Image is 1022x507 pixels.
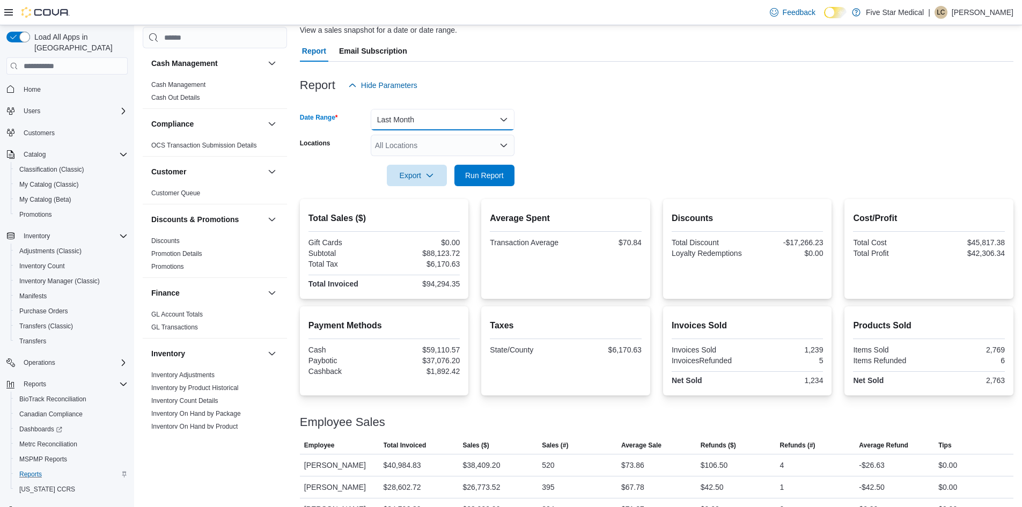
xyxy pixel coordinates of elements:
[568,238,642,247] div: $70.84
[780,459,784,472] div: 4
[11,392,132,407] button: BioTrack Reconciliation
[308,367,382,376] div: Cashback
[15,260,69,273] a: Inventory Count
[24,129,55,137] span: Customers
[701,459,728,472] div: $106.50
[19,230,54,243] button: Inventory
[300,454,379,476] div: [PERSON_NAME]
[151,142,257,149] a: OCS Transaction Submission Details
[24,358,55,367] span: Operations
[11,192,132,207] button: My Catalog (Beta)
[672,212,824,225] h2: Discounts
[300,79,335,92] h3: Report
[859,459,884,472] div: -$26.63
[151,166,263,177] button: Customer
[24,380,46,388] span: Reports
[2,147,132,162] button: Catalog
[308,356,382,365] div: Paybotic
[384,441,427,450] span: Total Invoiced
[151,214,239,225] h3: Discounts & Promotions
[542,459,554,472] div: 520
[824,7,847,18] input: Dark Mode
[11,289,132,304] button: Manifests
[151,384,239,392] span: Inventory by Product Historical
[853,356,927,365] div: Items Refunded
[19,470,42,479] span: Reports
[11,259,132,274] button: Inventory Count
[308,260,382,268] div: Total Tax
[490,346,563,354] div: State/County
[308,249,382,258] div: Subtotal
[490,212,642,225] h2: Average Spent
[938,481,957,494] div: $0.00
[151,250,202,258] a: Promotion Details
[15,320,77,333] a: Transfers (Classic)
[766,2,820,23] a: Feedback
[308,212,460,225] h2: Total Sales ($)
[151,58,218,69] h3: Cash Management
[151,80,205,89] span: Cash Management
[266,57,278,70] button: Cash Management
[151,397,218,405] a: Inventory Count Details
[15,193,128,206] span: My Catalog (Beta)
[15,335,128,348] span: Transfers
[19,230,128,243] span: Inventory
[384,459,421,472] div: $40,984.83
[386,346,460,354] div: $59,110.57
[19,83,45,96] a: Home
[266,286,278,299] button: Finance
[308,319,460,332] h2: Payment Methods
[931,346,1005,354] div: 2,769
[853,376,884,385] strong: Net Sold
[542,441,568,450] span: Sales (#)
[151,311,203,318] a: GL Account Totals
[30,32,128,53] span: Load All Apps in [GEOGRAPHIC_DATA]
[2,229,132,244] button: Inventory
[19,455,67,464] span: MSPMP Reports
[19,165,84,174] span: Classification (Classic)
[15,468,46,481] a: Reports
[853,346,927,354] div: Items Sold
[701,441,736,450] span: Refunds ($)
[853,212,1005,225] h2: Cost/Profit
[19,378,50,391] button: Reports
[300,476,379,498] div: [PERSON_NAME]
[2,377,132,392] button: Reports
[151,384,239,392] a: Inventory by Product Historical
[11,482,132,497] button: [US_STATE] CCRS
[300,139,330,148] label: Locations
[11,319,132,334] button: Transfers (Classic)
[15,163,128,176] span: Classification (Classic)
[2,125,132,141] button: Customers
[302,40,326,62] span: Report
[386,280,460,288] div: $94,294.35
[749,346,823,354] div: 1,239
[304,441,335,450] span: Employee
[151,58,263,69] button: Cash Management
[931,238,1005,247] div: $45,817.38
[15,305,72,318] a: Purchase Orders
[11,452,132,467] button: MSPMP Reports
[151,141,257,150] span: OCS Transaction Submission Details
[2,81,132,97] button: Home
[143,308,287,338] div: Finance
[15,290,128,303] span: Manifests
[15,320,128,333] span: Transfers (Classic)
[938,441,951,450] span: Tips
[19,292,47,300] span: Manifests
[11,407,132,422] button: Canadian Compliance
[621,459,644,472] div: $73.86
[143,234,287,277] div: Discounts & Promotions
[952,6,1013,19] p: [PERSON_NAME]
[15,453,128,466] span: MSPMP Reports
[151,410,241,417] a: Inventory On Hand by Package
[151,288,263,298] button: Finance
[361,80,417,91] span: Hide Parameters
[19,180,79,189] span: My Catalog (Classic)
[701,481,724,494] div: $42.50
[19,356,60,369] button: Operations
[15,275,104,288] a: Inventory Manager (Classic)
[15,408,87,421] a: Canadian Compliance
[749,249,823,258] div: $0.00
